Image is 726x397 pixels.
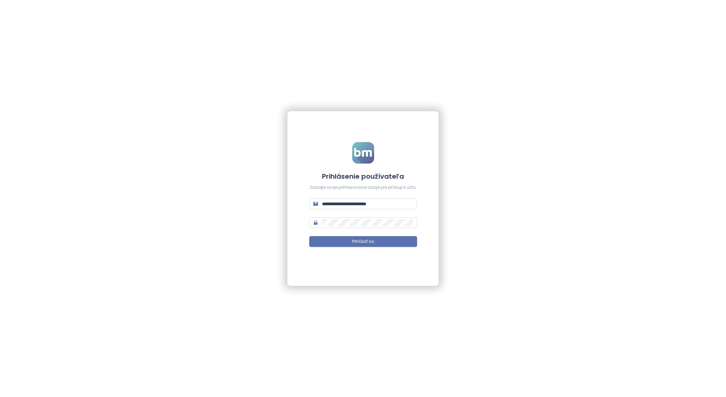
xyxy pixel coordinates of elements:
[309,172,417,181] h4: Prihlásenie používateľa
[313,202,318,206] span: mail
[309,236,417,247] button: Prihlásiť sa
[313,220,318,225] span: lock
[352,142,374,164] img: logo
[309,184,417,191] div: Zadajte svoje prihlasovacie údaje pre prístup k účtu.
[352,238,374,245] span: Prihlásiť sa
